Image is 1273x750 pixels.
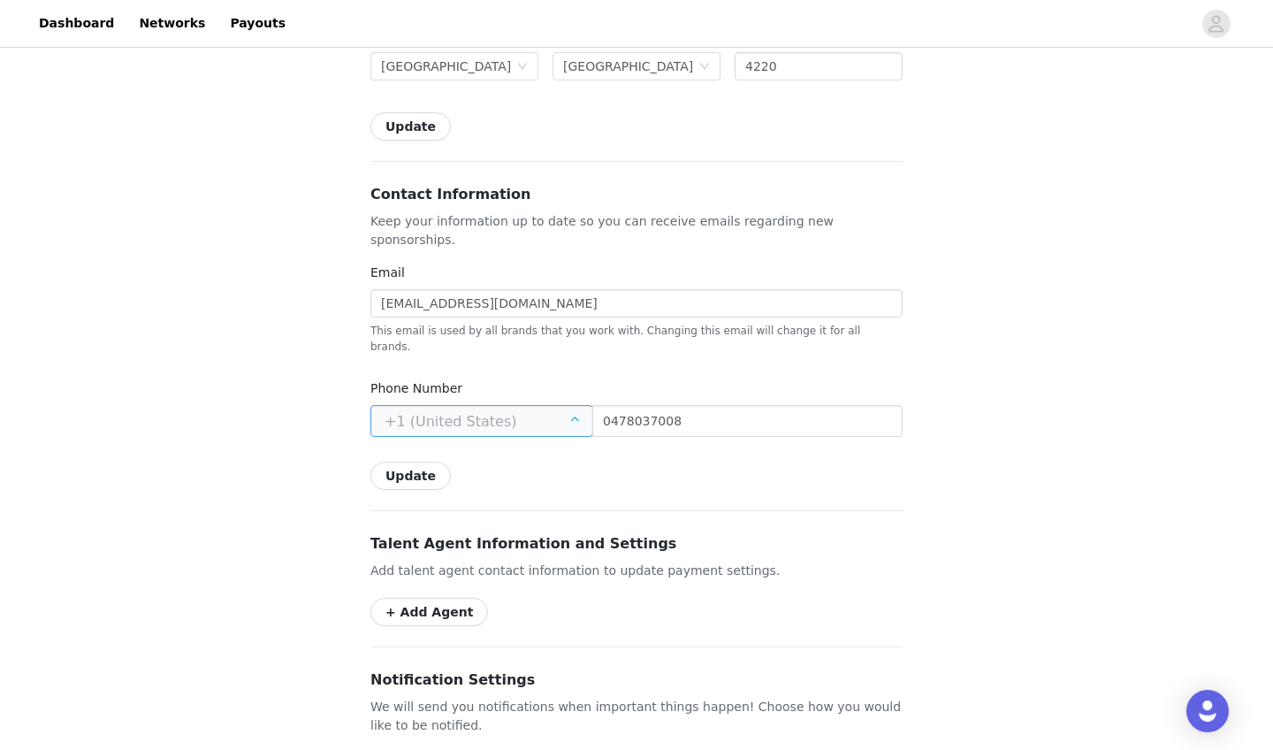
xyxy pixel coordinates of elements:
[699,61,710,73] i: icon: down
[28,4,125,43] a: Dashboard
[370,670,903,691] h3: Notification Settings
[563,53,693,80] div: Queensland
[381,53,511,80] div: Australia
[370,598,488,626] button: + Add Agent
[219,4,296,43] a: Payouts
[370,184,903,205] h3: Contact Information
[370,381,462,395] label: Phone Number
[370,462,451,490] button: Update
[370,319,903,355] div: This email is used by all brands that you work with. Changing this email will change it for all b...
[735,52,903,80] input: Postal code
[370,698,903,735] p: We will send you notifications when important things happen! Choose how you would like to be noti...
[370,533,903,555] h3: Talent Agent Information and Settings
[128,4,216,43] a: Networks
[370,265,405,279] label: Email
[370,112,451,141] button: Update
[370,212,903,249] p: Keep your information up to date so you can receive emails regarding new sponsorships.
[592,405,903,437] input: (XXX) XXX-XXXX
[517,61,528,73] i: icon: down
[1186,690,1229,732] div: Open Intercom Messenger
[1208,10,1224,38] div: avatar
[370,405,593,437] input: +1 (United States)
[370,562,903,580] p: Add talent agent contact information to update payment settings.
